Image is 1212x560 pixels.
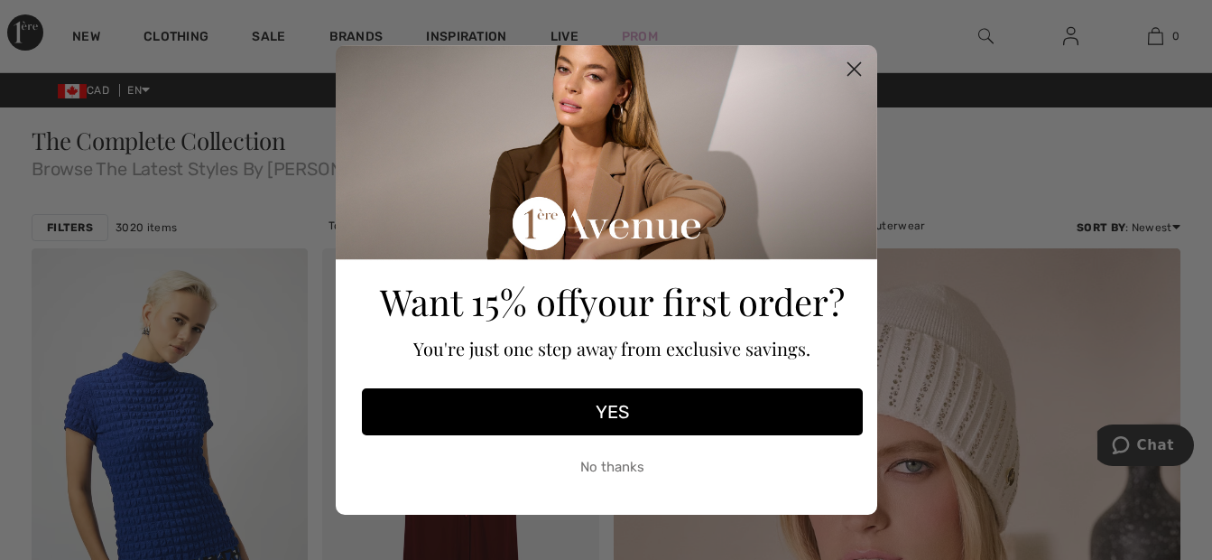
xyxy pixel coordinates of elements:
[380,277,579,325] span: Want 15% off
[413,336,810,360] span: You're just one step away from exclusive savings.
[362,388,863,435] button: YES
[579,277,845,325] span: your first order?
[362,444,863,490] button: No thanks
[838,53,870,85] button: Close dialog
[40,13,77,29] span: Chat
